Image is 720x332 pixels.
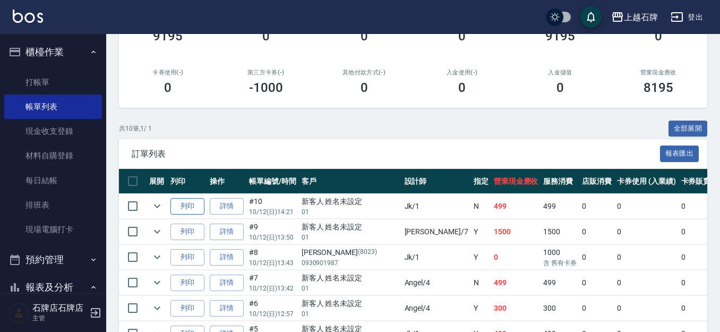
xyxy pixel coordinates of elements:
h3: 8195 [644,80,673,95]
h3: 0 [556,80,564,95]
th: 列印 [168,169,207,194]
td: 0 [614,245,679,270]
h2: 營業現金應收 [622,69,695,76]
h5: 石牌店石牌店 [32,303,87,313]
button: 列印 [170,249,204,266]
td: 0 [579,194,614,219]
td: 499 [541,270,579,295]
td: 0 [579,219,614,244]
div: 新客人 姓名未設定 [302,222,399,233]
td: Angel /4 [402,296,471,321]
button: 預約管理 [4,246,102,274]
h3: 9195 [153,29,183,44]
h2: 卡券使用(-) [132,69,204,76]
h3: 9195 [545,29,575,44]
button: 報表匯出 [660,146,699,162]
td: 0 [614,296,679,321]
td: 0 [614,194,679,219]
button: 上越石牌 [607,6,662,28]
td: N [471,270,491,295]
a: 詳情 [210,224,244,240]
span: 訂單列表 [132,149,660,159]
button: 列印 [170,224,204,240]
td: Y [471,245,491,270]
td: 1500 [541,219,579,244]
td: Angel /4 [402,270,471,295]
td: 0 [491,245,541,270]
a: 每日結帳 [4,168,102,193]
th: 帳單編號/時間 [246,169,299,194]
td: 0 [579,270,614,295]
button: expand row [149,300,165,316]
td: #8 [246,245,299,270]
td: Y [471,219,491,244]
td: Jk /1 [402,245,471,270]
td: #9 [246,219,299,244]
td: 0 [614,270,679,295]
th: 卡券使用 (入業績) [614,169,679,194]
button: 列印 [170,198,204,215]
td: #10 [246,194,299,219]
th: 設計師 [402,169,471,194]
p: 10/12 (日) 12:57 [249,309,296,319]
a: 詳情 [210,198,244,215]
p: 共 10 筆, 1 / 1 [119,124,152,133]
td: 300 [541,296,579,321]
a: 報表匯出 [660,148,699,158]
a: 現場電腦打卡 [4,217,102,242]
div: [PERSON_NAME] [302,247,399,258]
h2: 入金儲值 [524,69,597,76]
button: 登出 [666,7,707,27]
button: expand row [149,198,165,214]
img: Person [8,302,30,324]
td: #6 [246,296,299,321]
button: expand row [149,249,165,265]
th: 展開 [147,169,168,194]
p: 含 舊有卡券 [543,258,577,268]
a: 排班表 [4,193,102,217]
p: 10/12 (日) 13:43 [249,258,296,268]
td: 499 [491,194,541,219]
th: 客戶 [299,169,402,194]
p: 01 [302,309,399,319]
h3: 0 [164,80,172,95]
p: 0930901987 [302,258,399,268]
button: 全部展開 [668,121,708,137]
th: 店販消費 [579,169,614,194]
a: 材料自購登錄 [4,143,102,168]
button: 櫃檯作業 [4,38,102,66]
p: 01 [302,233,399,242]
p: 01 [302,284,399,293]
a: 詳情 [210,300,244,317]
p: 10/12 (日) 13:42 [249,284,296,293]
td: [PERSON_NAME] /7 [402,219,471,244]
th: 服務消費 [541,169,579,194]
a: 詳情 [210,275,244,291]
p: 主管 [32,313,87,323]
th: 操作 [207,169,246,194]
h3: 0 [458,29,466,44]
td: #7 [246,270,299,295]
a: 詳情 [210,249,244,266]
p: 10/12 (日) 14:21 [249,207,296,217]
button: 報表及分析 [4,274,102,301]
div: 上越石牌 [624,11,658,24]
p: 10/12 (日) 13:50 [249,233,296,242]
h3: 0 [655,29,662,44]
td: 0 [579,245,614,270]
div: 新客人 姓名未設定 [302,298,399,309]
button: expand row [149,275,165,291]
h3: 0 [361,80,368,95]
p: 01 [302,207,399,217]
td: 300 [491,296,541,321]
button: 列印 [170,300,204,317]
button: 列印 [170,275,204,291]
td: 0 [614,219,679,244]
td: 1000 [541,245,579,270]
h3: 0 [262,29,270,44]
div: 新客人 姓名未設定 [302,273,399,284]
button: expand row [149,224,165,240]
img: Logo [13,10,43,23]
td: 1500 [491,219,541,244]
h2: 第三方卡券(-) [230,69,303,76]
